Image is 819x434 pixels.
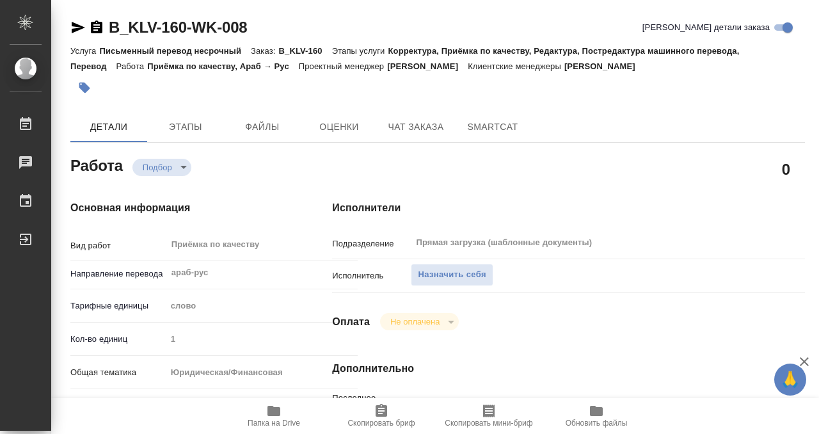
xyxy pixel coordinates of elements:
input: Пустое поле [411,395,765,414]
span: Папка на Drive [248,419,300,428]
button: Обновить файлы [543,398,650,434]
p: Общая тематика [70,366,166,379]
p: Корректура, Приёмка по качеству, Редактура, Постредактура машинного перевода, Перевод [70,46,739,71]
div: Юридическая/Финансовая [166,362,358,383]
span: Этапы [155,119,216,135]
span: Скопировать бриф [347,419,415,428]
p: Тарифные единицы [70,300,166,312]
span: Скопировать мини-бриф [445,419,532,428]
p: Последнее изменение [332,392,411,417]
div: Подбор [380,313,459,330]
span: [PERSON_NAME] детали заказа [642,21,770,34]
button: Папка на Drive [220,398,328,434]
button: Назначить себя [411,264,493,286]
input: Пустое поле [166,330,358,348]
p: Направление перевода [70,268,166,280]
h4: Дополнительно [332,361,805,376]
h4: Оплата [332,314,370,330]
p: B_KLV-160 [278,46,331,56]
button: Скопировать ссылку [89,20,104,35]
span: Чат заказа [385,119,447,135]
span: SmartCat [462,119,523,135]
a: B_KLV-160-WK-008 [109,19,247,36]
span: Обновить файлы [566,419,628,428]
p: Вид работ [70,239,166,252]
p: Этапы услуги [332,46,388,56]
div: Подбор [132,159,191,176]
button: Добавить тэг [70,74,99,102]
p: Услуга [70,46,99,56]
p: Приёмка по качеству, Араб → Рус [147,61,299,71]
button: 🙏 [774,364,806,396]
p: Работа [116,61,148,71]
p: [PERSON_NAME] [564,61,645,71]
span: Детали [78,119,139,135]
p: [PERSON_NAME] [387,61,468,71]
div: Счета, акты, чеки, командировочные и таможенные документы [166,395,358,417]
p: Подразделение [332,237,411,250]
button: Не оплачена [386,316,443,327]
h4: Исполнители [332,200,805,216]
p: Кол-во единиц [70,333,166,346]
h4: Основная информация [70,200,281,216]
button: Скопировать бриф [328,398,435,434]
p: Заказ: [251,46,278,56]
button: Подбор [139,162,176,173]
span: Оценки [308,119,370,135]
span: Назначить себя [418,268,486,282]
span: 🙏 [779,366,801,393]
p: Письменный перевод несрочный [99,46,251,56]
p: Исполнитель [332,269,411,282]
p: Клиентские менеджеры [468,61,564,71]
span: Файлы [232,119,293,135]
div: слово [166,295,358,317]
button: Скопировать ссылку для ЯМессенджера [70,20,86,35]
p: Проектный менеджер [299,61,387,71]
button: Скопировать мини-бриф [435,398,543,434]
h2: Работа [70,153,123,176]
h2: 0 [782,158,790,180]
